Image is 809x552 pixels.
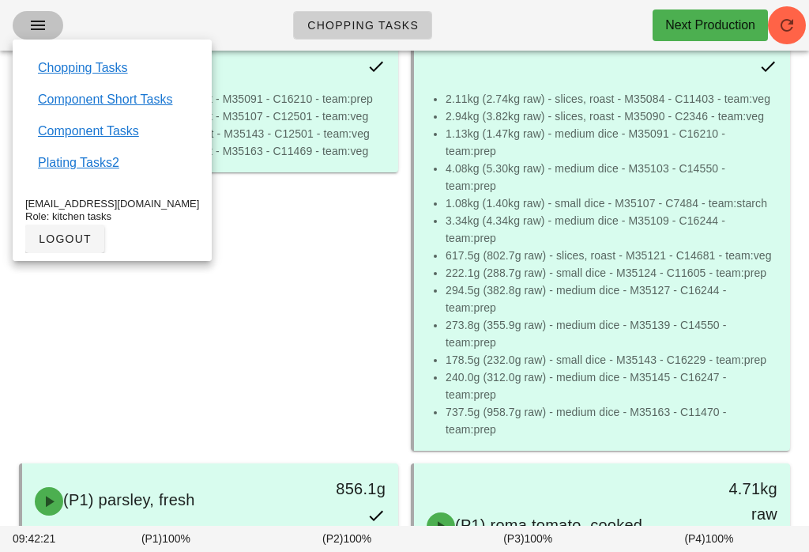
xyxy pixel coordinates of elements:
li: 2.94kg (3.82kg raw) - slices, roast - M35090 - C2346 - team:veg [446,108,777,125]
a: Component Short Tasks [38,90,172,109]
li: 2.11kg (2.74kg raw) - slices, roast - M35084 - C11403 - team:veg [446,90,777,108]
div: 09:42:21 [9,527,75,550]
li: 737.5g (958.7g raw) - medium dice - M35163 - C11470 - team:prep [446,403,777,438]
li: 294.5g (382.8g raw) - medium dice - M35127 - C16244 - team:prep [446,282,777,316]
div: Role: kitchen tasks [25,210,199,223]
div: (P1) 100% [75,527,256,550]
a: Plating Tasks2 [38,153,119,172]
li: 2.95kg (3.89kg raw) - half, roast - M35163 - C11469 - team:veg [54,142,386,160]
li: 222.1g (288.7g raw) - small dice - M35124 - C11605 - team:prep [446,264,777,282]
li: 178.5g (232.0g raw) - small dice - M35143 - C16229 - team:prep [446,351,777,369]
button: logout [25,225,104,253]
div: (P3) 100% [438,527,619,550]
div: [EMAIL_ADDRESS][DOMAIN_NAME] [25,198,199,210]
li: 2.71kg (3.57kg raw) - half, roast - M35107 - C12501 - team:veg [54,108,386,125]
a: Chopping Tasks [293,11,432,40]
div: (P2) 100% [257,527,438,550]
div: 856.1g [312,476,386,501]
span: Chopping Tasks [307,19,419,32]
li: 1.08kg (1.40kg raw) - small dice - M35107 - C7484 - team:starch [446,195,777,212]
li: 382.5g (504.9g raw) - half, roast - M35143 - C12501 - team:veg [54,125,386,142]
span: (P1) parsley, fresh [63,491,195,509]
li: 4.08kg (5.30kg raw) - medium dice - M35103 - C14550 - team:prep [446,160,777,195]
li: 617.5g (802.7g raw) - slices, roast - M35121 - C14681 - team:veg [446,247,777,264]
li: 240.0g (312.0g raw) - medium dice - M35145 - C16247 - team:prep [446,369,777,403]
div: 4.71kg raw 5.65kg [704,476,777,552]
a: Chopping Tasks [38,59,128,78]
span: (P1) roma tomato, cooked [455,516,642,534]
li: 3.38kg (4.46kg raw) - half, roast - M35091 - C16210 - team:prep [54,90,386,108]
div: (P4) 100% [619,527,800,550]
a: Component Tasks [38,122,139,141]
li: 273.8g (355.9g raw) - medium dice - M35139 - C14550 - team:prep [446,316,777,351]
div: Next Production [665,16,755,35]
li: 3.34kg (4.34kg raw) - medium dice - M35109 - C16244 - team:prep [446,212,777,247]
span: logout [38,233,92,245]
li: 1.13kg (1.47kg raw) - medium dice - M35091 - C16210 - team:prep [446,125,777,160]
